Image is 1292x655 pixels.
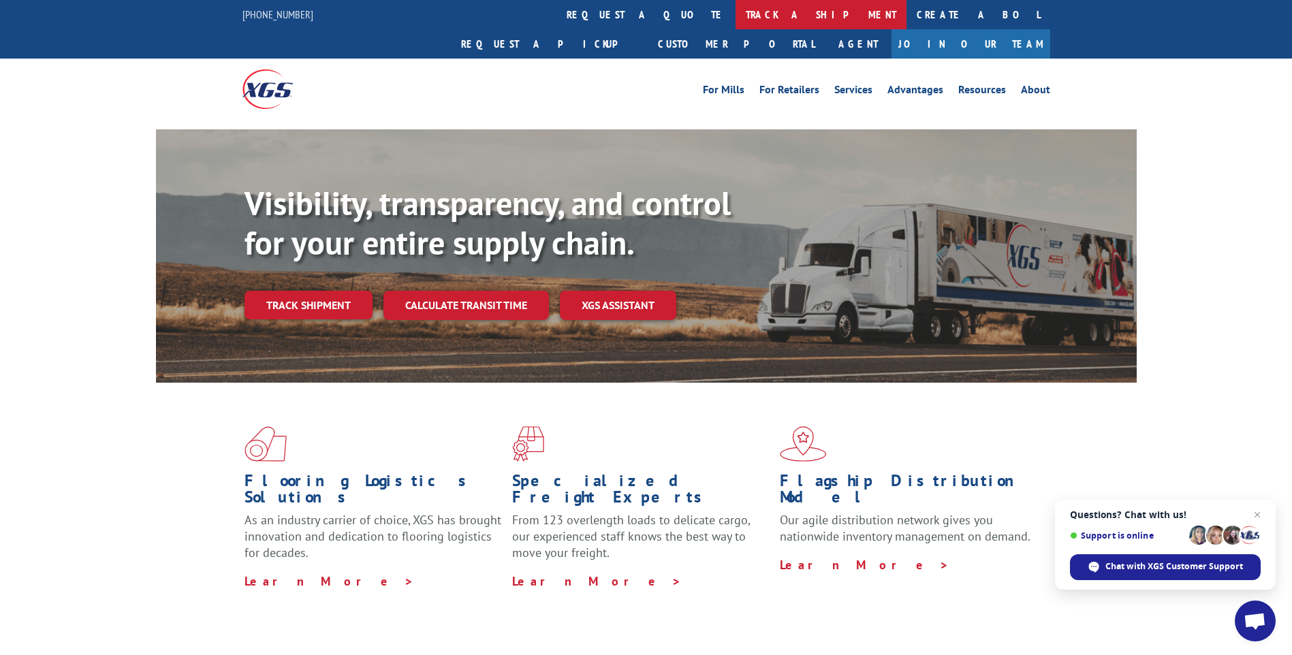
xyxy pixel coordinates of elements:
span: Close chat [1249,507,1265,523]
img: xgs-icon-total-supply-chain-intelligence-red [245,426,287,462]
a: Request a pickup [451,29,648,59]
a: Calculate transit time [383,291,549,320]
div: Open chat [1235,601,1276,641]
img: xgs-icon-flagship-distribution-model-red [780,426,827,462]
b: Visibility, transparency, and control for your entire supply chain. [245,182,731,263]
p: From 123 overlength loads to delicate cargo, our experienced staff knows the best way to move you... [512,512,770,573]
h1: Specialized Freight Experts [512,473,770,512]
a: Learn More > [245,573,414,589]
h1: Flooring Logistics Solutions [245,473,502,512]
a: XGS ASSISTANT [560,291,676,320]
a: [PHONE_NUMBER] [242,7,313,21]
a: For Mills [703,84,744,99]
a: Learn More > [780,557,949,573]
a: Agent [825,29,892,59]
span: Chat with XGS Customer Support [1105,560,1243,573]
a: Services [834,84,872,99]
a: Track shipment [245,291,373,319]
span: Questions? Chat with us! [1070,509,1261,520]
span: Our agile distribution network gives you nationwide inventory management on demand. [780,512,1030,544]
div: Chat with XGS Customer Support [1070,554,1261,580]
a: Join Our Team [892,29,1050,59]
a: Advantages [887,84,943,99]
h1: Flagship Distribution Model [780,473,1037,512]
span: Support is online [1070,530,1184,541]
span: As an industry carrier of choice, XGS has brought innovation and dedication to flooring logistics... [245,512,501,560]
a: Learn More > [512,573,682,589]
a: Customer Portal [648,29,825,59]
a: About [1021,84,1050,99]
a: Resources [958,84,1006,99]
a: For Retailers [759,84,819,99]
img: xgs-icon-focused-on-flooring-red [512,426,544,462]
